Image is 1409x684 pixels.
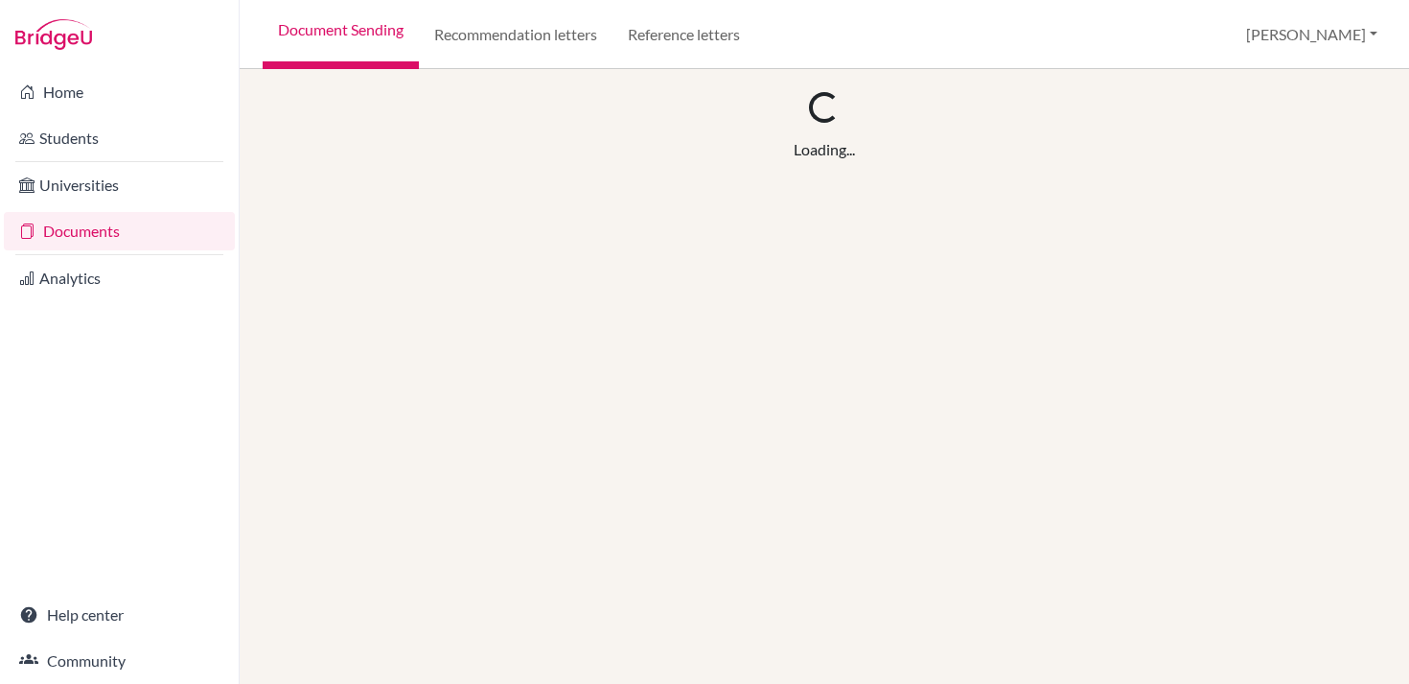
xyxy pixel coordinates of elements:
a: Help center [4,596,235,634]
a: Students [4,119,235,157]
a: Universities [4,166,235,204]
a: Analytics [4,259,235,297]
a: Documents [4,212,235,250]
a: Home [4,73,235,111]
img: Bridge-U [15,19,92,50]
button: [PERSON_NAME] [1237,16,1386,53]
div: Loading... [794,138,855,161]
a: Community [4,642,235,680]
